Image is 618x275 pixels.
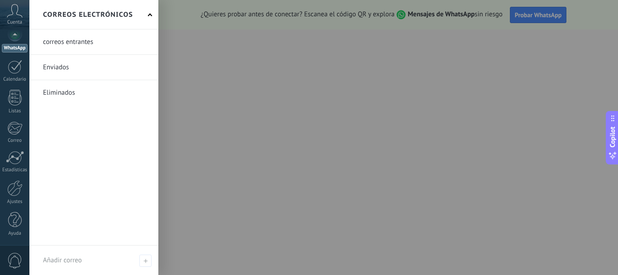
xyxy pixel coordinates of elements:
[29,80,158,105] li: Eliminados
[608,126,617,147] span: Copilot
[2,231,28,236] div: Ayuda
[29,55,158,80] li: Enviados
[29,29,158,55] li: correos entrantes
[43,256,82,265] span: Añadir correo
[2,199,28,205] div: Ajustes
[7,19,22,25] span: Cuenta
[2,44,28,53] div: WhatsApp
[2,108,28,114] div: Listas
[139,255,152,267] span: Añadir correo
[2,77,28,82] div: Calendario
[43,0,133,29] h2: Correos electrónicos
[2,138,28,144] div: Correo
[2,167,28,173] div: Estadísticas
